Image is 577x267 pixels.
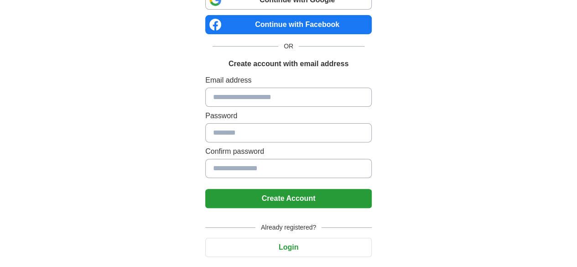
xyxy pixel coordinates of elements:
[205,15,372,34] a: Continue with Facebook
[278,42,299,51] span: OR
[205,75,372,86] label: Email address
[229,58,348,69] h1: Create account with email address
[205,238,372,257] button: Login
[205,146,372,157] label: Confirm password
[255,223,322,232] span: Already registered?
[205,189,372,208] button: Create Account
[205,243,372,251] a: Login
[205,110,372,121] label: Password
